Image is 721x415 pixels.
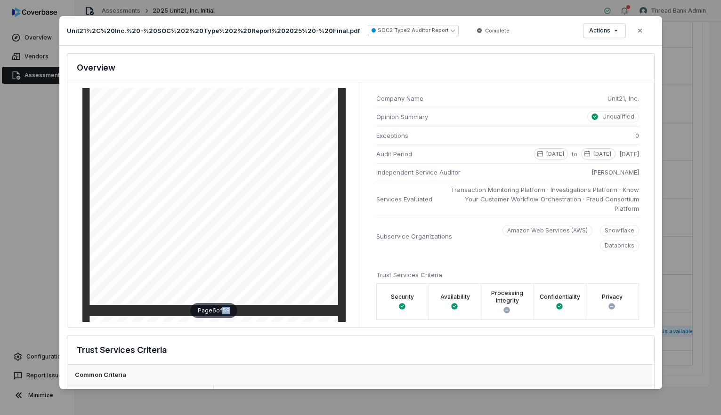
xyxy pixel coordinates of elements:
[77,61,115,74] h3: Overview
[602,293,623,301] label: Privacy
[77,343,167,357] h3: Trust Services Criteria
[376,194,432,204] span: Services Evaluated
[546,150,564,158] p: [DATE]
[67,365,654,386] div: Common Criteria
[540,293,580,301] label: Confidentiality
[635,131,639,140] span: 0
[583,24,625,38] button: Actions
[376,131,408,140] span: Exceptions
[376,112,437,121] span: Opinion Summary
[591,168,639,177] span: [PERSON_NAME]
[190,303,237,318] div: Page 6 of 59
[619,149,639,160] span: [DATE]
[605,227,634,234] p: Snowflake
[391,293,414,301] label: Security
[440,293,470,301] label: Availability
[376,231,452,241] span: Subservice Organizations
[605,242,634,249] p: Databricks
[589,27,610,34] span: Actions
[593,150,611,158] p: [DATE]
[376,149,412,159] span: Audit Period
[440,185,639,213] span: Transaction Monitoring Platform · Investigations Platform · Know Your Customer Workflow Orchestra...
[376,94,600,103] span: Company Name
[67,385,214,406] div: Control Environment
[572,149,577,160] span: to
[376,271,442,279] span: Trust Services Criteria
[376,168,461,177] span: Independent Service Auditor
[487,289,527,304] label: Processing Integrity
[507,227,588,234] p: Amazon Web Services (AWS)
[67,26,360,35] p: Unit21%2C%20Inc.%20-%20SOC%202%20Type%202%20Report%202025%20-%20Final.pdf
[602,113,634,120] p: Unqualified
[485,27,510,34] span: Complete
[368,25,459,36] button: SOC2 Type2 Auditor Report
[608,94,639,103] span: Unit21, Inc.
